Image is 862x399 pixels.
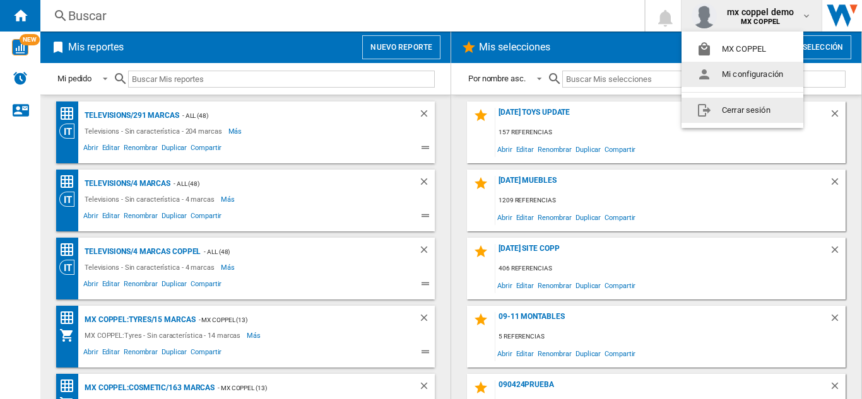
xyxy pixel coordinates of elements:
button: MX COPPEL [682,37,803,62]
button: Mi configuración [682,62,803,87]
button: Cerrar sesión [682,98,803,123]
